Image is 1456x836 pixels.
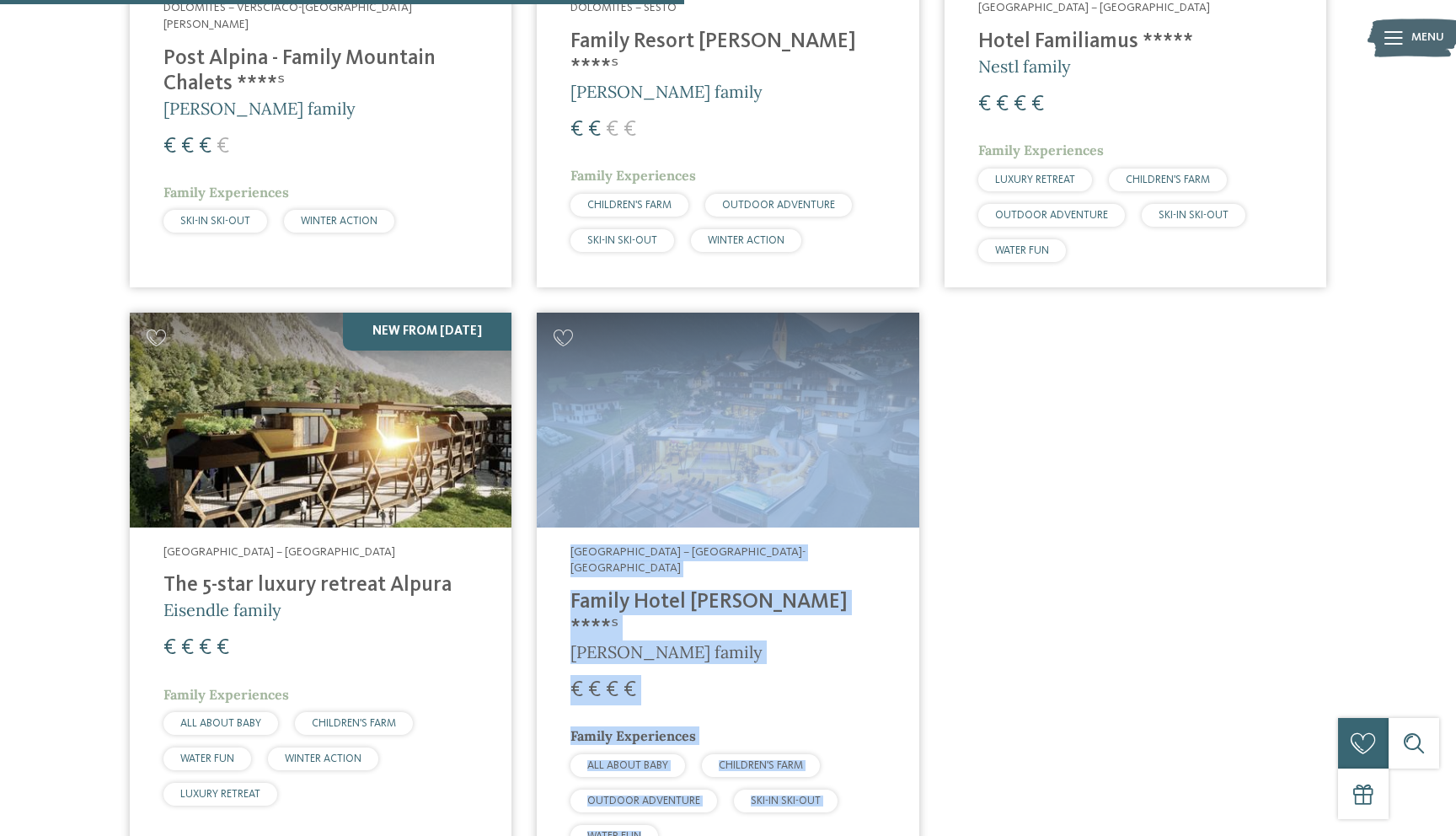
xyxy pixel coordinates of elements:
[570,2,677,13] font: Dolomites – Sesto
[163,599,281,620] font: Eisendle family
[1014,94,1026,115] font: €
[996,94,1009,115] font: €
[606,119,618,141] font: €
[217,136,229,158] font: €
[587,200,672,211] font: CHILDREN'S FARM
[570,641,763,662] font: [PERSON_NAME] family
[624,679,636,701] font: €
[180,753,234,764] font: WATER FUN
[722,200,835,211] font: OUTDOOR ADVENTURE
[978,142,1104,158] font: Family Experiences
[570,31,856,78] font: Family Resort [PERSON_NAME] ****ˢ
[570,727,696,744] font: Family Experiences
[588,679,601,701] font: €
[751,796,821,807] font: SKI-IN SKI-OUT
[570,546,806,575] font: [GEOGRAPHIC_DATA] – [GEOGRAPHIC_DATA]-[GEOGRAPHIC_DATA]
[163,184,289,201] font: Family Experiences
[285,753,361,764] font: WINTER ACTION
[1031,94,1044,115] font: €
[163,546,395,558] font: [GEOGRAPHIC_DATA] – [GEOGRAPHIC_DATA]
[130,313,511,528] img: Looking for family hotels? Find the best ones here!
[606,679,618,701] font: €
[199,136,211,158] font: €
[570,679,583,701] font: €
[312,718,396,729] font: CHILDREN'S FARM
[995,210,1108,221] font: OUTDOOR ADVENTURE
[180,216,250,227] font: SKI-IN SKI-OUT
[181,136,194,158] font: €
[163,136,176,158] font: €
[570,167,696,184] font: Family Experiences
[588,119,601,141] font: €
[163,637,176,659] font: €
[624,119,636,141] font: €
[719,760,803,771] font: CHILDREN'S FARM
[163,98,356,119] font: [PERSON_NAME] family
[995,174,1075,185] font: LUXURY RETREAT
[301,216,377,227] font: WINTER ACTION
[978,56,1071,77] font: Nestl family
[181,637,194,659] font: €
[587,235,657,246] font: SKI-IN SKI-OUT
[708,235,784,246] font: WINTER ACTION
[180,789,260,800] font: LUXURY RETREAT
[199,637,211,659] font: €
[1159,210,1228,221] font: SKI-IN SKI-OUT
[978,2,1210,13] font: [GEOGRAPHIC_DATA] – [GEOGRAPHIC_DATA]
[570,592,848,638] font: Family Hotel [PERSON_NAME] ****ˢ
[163,575,452,596] font: The 5-star luxury retreat Alpura
[163,48,436,94] font: Post Alpina - Family Mountain Chalets ****ˢ
[1126,174,1210,185] font: CHILDREN'S FARM
[180,718,261,729] font: ALL ABOUT BABY
[163,686,289,703] font: Family Experiences
[570,81,763,102] font: [PERSON_NAME] family
[587,796,700,807] font: OUTDOOR ADVENTURE
[570,119,583,141] font: €
[995,245,1049,256] font: WATER FUN
[978,94,991,115] font: €
[587,760,668,771] font: ALL ABOUT BABY
[537,313,918,528] img: Looking for family hotels? Find the best ones here!
[217,637,229,659] font: €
